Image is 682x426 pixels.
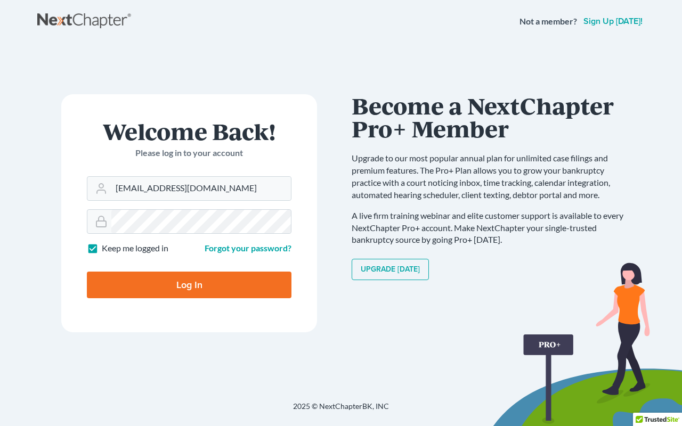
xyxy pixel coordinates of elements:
[352,94,634,140] h1: Become a NextChapter Pro+ Member
[352,259,429,280] a: Upgrade [DATE]
[352,210,634,247] p: A live firm training webinar and elite customer support is available to every NextChapter Pro+ ac...
[352,152,634,201] p: Upgrade to our most popular annual plan for unlimited case filings and premium features. The Pro+...
[37,401,645,420] div: 2025 © NextChapterBK, INC
[87,120,291,143] h1: Welcome Back!
[205,243,291,253] a: Forgot your password?
[87,272,291,298] input: Log In
[581,17,645,26] a: Sign up [DATE]!
[111,177,291,200] input: Email Address
[87,147,291,159] p: Please log in to your account
[102,242,168,255] label: Keep me logged in
[519,15,577,28] strong: Not a member?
